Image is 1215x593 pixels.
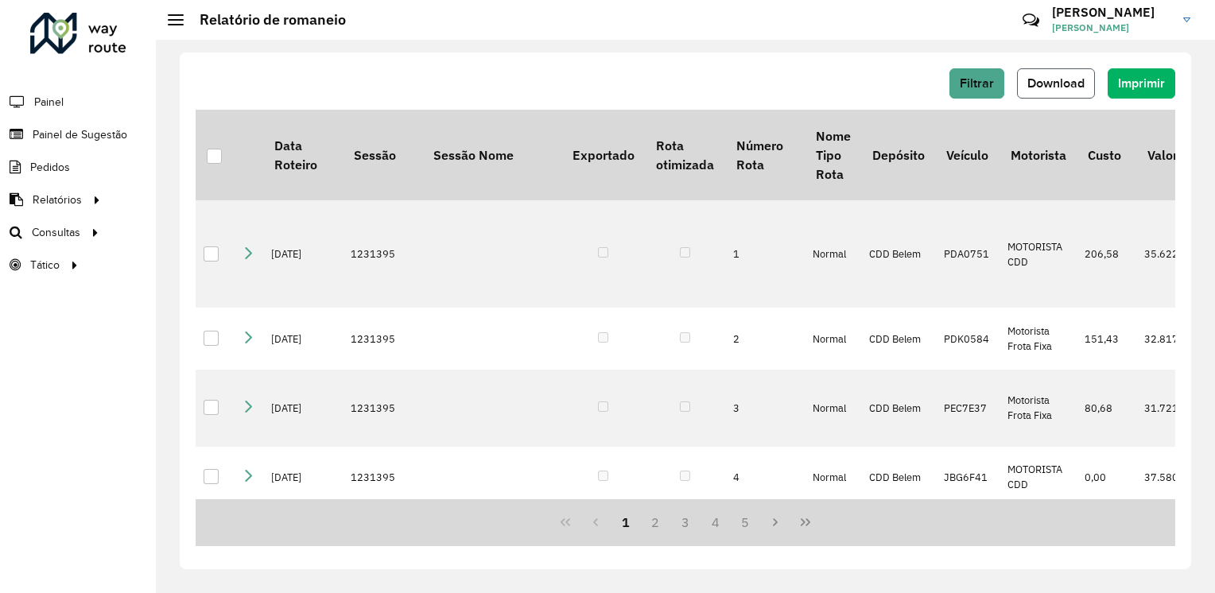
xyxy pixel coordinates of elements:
td: [DATE] [263,308,343,370]
td: JBG6F41 [936,447,1000,509]
button: 5 [731,507,761,537]
span: Painel de Sugestão [33,126,127,143]
td: 4 [725,447,805,509]
h2: Relatório de romaneio [184,11,346,29]
th: Data Roteiro [263,110,343,200]
button: 2 [640,507,670,537]
td: 31.721,39 [1136,370,1202,447]
td: [DATE] [263,370,343,447]
td: 3 [725,370,805,447]
th: Veículo [936,110,1000,200]
th: Sessão [343,110,422,200]
td: PDK0584 [936,308,1000,370]
button: 4 [701,507,731,537]
td: 37.580,41 [1136,447,1202,509]
span: Relatórios [33,192,82,208]
th: Valor [1136,110,1202,200]
span: Tático [30,257,60,273]
td: MOTORISTA CDD [1000,447,1077,509]
td: 1 [725,200,805,308]
td: 1231395 [343,447,422,509]
td: Motorista Frota Fixa [1000,370,1077,447]
span: Pedidos [30,159,70,176]
td: PDA0751 [936,200,1000,308]
th: Depósito [861,110,935,200]
th: Rota otimizada [645,110,724,200]
td: CDD Belem [861,370,935,447]
td: 206,58 [1077,200,1136,308]
td: 35.622,36 [1136,200,1202,308]
td: Normal [805,200,861,308]
td: 0,00 [1077,447,1136,509]
th: Nome Tipo Rota [805,110,861,200]
span: [PERSON_NAME] [1052,21,1171,35]
span: Painel [34,94,64,110]
td: 1231395 [343,308,422,370]
td: 1231395 [343,200,422,308]
th: Exportado [561,110,645,200]
td: CDD Belem [861,200,935,308]
span: Consultas [32,224,80,241]
td: MOTORISTA CDD [1000,200,1077,308]
span: Filtrar [960,76,994,90]
td: 151,43 [1077,308,1136,370]
td: 80,68 [1077,370,1136,447]
td: 1231395 [343,370,422,447]
button: Next Page [760,507,790,537]
button: 1 [611,507,641,537]
h3: [PERSON_NAME] [1052,5,1171,20]
button: Imprimir [1108,68,1175,99]
button: 3 [670,507,701,537]
span: Imprimir [1118,76,1165,90]
td: CDD Belem [861,308,935,370]
td: 32.817,99 [1136,308,1202,370]
button: Filtrar [949,68,1004,99]
th: Número Rota [725,110,805,200]
td: [DATE] [263,447,343,509]
button: Download [1017,68,1095,99]
td: Normal [805,308,861,370]
th: Sessão Nome [422,110,561,200]
td: [DATE] [263,200,343,308]
td: Motorista Frota Fixa [1000,308,1077,370]
th: Custo [1077,110,1136,200]
span: Download [1027,76,1085,90]
td: CDD Belem [861,447,935,509]
td: Normal [805,447,861,509]
td: PEC7E37 [936,370,1000,447]
button: Last Page [790,507,821,537]
td: 2 [725,308,805,370]
th: Motorista [1000,110,1077,200]
td: Normal [805,370,861,447]
a: Contato Rápido [1014,3,1048,37]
